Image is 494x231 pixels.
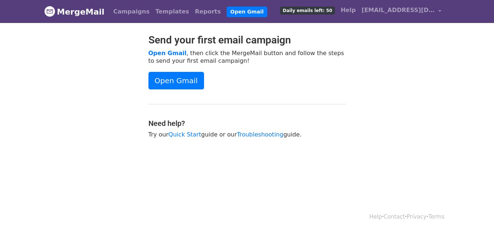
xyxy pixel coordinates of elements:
[44,4,105,19] a: MergeMail
[362,6,435,15] span: [EMAIL_ADDRESS][DOMAIN_NAME]
[192,4,224,19] a: Reports
[237,131,283,138] a: Troubleshooting
[148,131,346,138] p: Try our guide or our guide.
[277,3,337,18] a: Daily emails left: 50
[227,7,267,17] a: Open Gmail
[148,49,346,65] p: , then click the MergeMail button and follow the steps to send your first email campaign!
[369,213,382,220] a: Help
[44,6,55,17] img: MergeMail logo
[338,3,359,18] a: Help
[169,131,201,138] a: Quick Start
[384,213,405,220] a: Contact
[428,213,444,220] a: Terms
[407,213,426,220] a: Privacy
[148,34,346,46] h2: Send your first email campaign
[148,50,186,57] a: Open Gmail
[110,4,152,19] a: Campaigns
[152,4,192,19] a: Templates
[280,7,335,15] span: Daily emails left: 50
[359,3,444,20] a: [EMAIL_ADDRESS][DOMAIN_NAME]
[148,119,346,128] h4: Need help?
[148,72,204,89] a: Open Gmail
